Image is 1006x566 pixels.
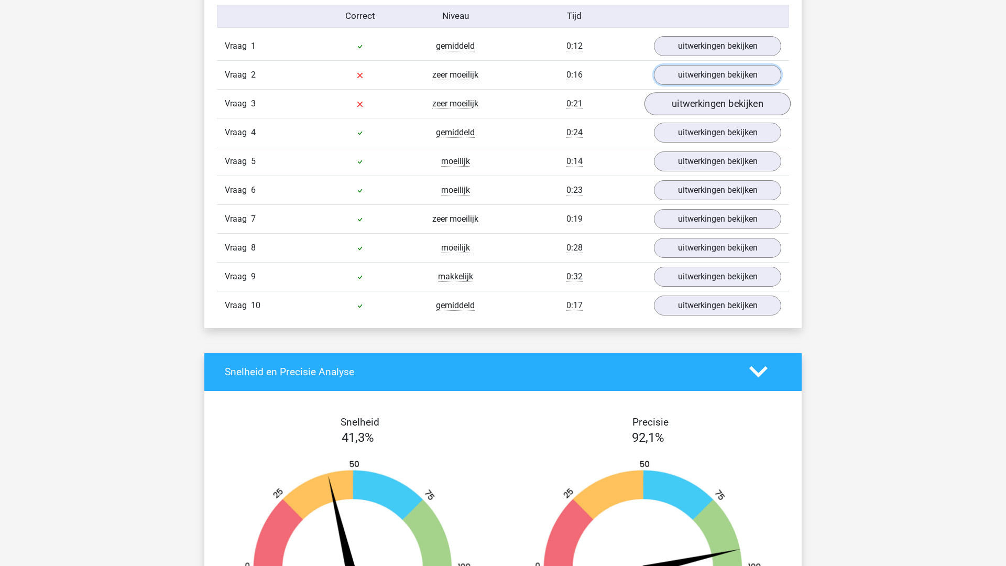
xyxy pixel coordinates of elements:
h4: Snelheid [225,416,495,428]
span: Vraag [225,242,251,254]
span: Vraag [225,213,251,225]
a: uitwerkingen bekijken [654,209,781,229]
span: 1 [251,41,256,51]
span: moeilijk [441,243,470,253]
span: 2 [251,70,256,80]
span: 8 [251,243,256,253]
a: uitwerkingen bekijken [654,238,781,258]
span: Vraag [225,184,251,197]
span: 0:24 [566,127,583,138]
span: gemiddeld [436,41,475,51]
div: Niveau [408,9,503,23]
h4: Precisie [515,416,785,428]
span: Vraag [225,97,251,110]
span: 0:21 [566,99,583,109]
span: 6 [251,185,256,195]
a: uitwerkingen bekijken [654,180,781,200]
span: 0:17 [566,300,583,311]
span: 0:14 [566,156,583,167]
span: moeilijk [441,185,470,195]
h4: Snelheid en Precisie Analyse [225,366,734,378]
span: Vraag [225,299,251,312]
span: Vraag [225,40,251,52]
a: uitwerkingen bekijken [644,92,791,115]
span: 0:19 [566,214,583,224]
a: uitwerkingen bekijken [654,151,781,171]
a: uitwerkingen bekijken [654,296,781,315]
span: 0:23 [566,185,583,195]
span: 92,1% [632,430,664,445]
span: gemiddeld [436,300,475,311]
span: Vraag [225,155,251,168]
div: Correct [313,9,408,23]
span: 3 [251,99,256,108]
span: moeilijk [441,156,470,167]
span: zeer moeilijk [432,99,478,109]
div: Tijd [503,9,646,23]
span: 7 [251,214,256,224]
a: uitwerkingen bekijken [654,123,781,143]
span: 0:32 [566,271,583,282]
span: 5 [251,156,256,166]
span: 9 [251,271,256,281]
span: 41,3% [342,430,374,445]
a: uitwerkingen bekijken [654,36,781,56]
span: Vraag [225,126,251,139]
span: Vraag [225,270,251,283]
span: 0:16 [566,70,583,80]
span: zeer moeilijk [432,70,478,80]
span: 4 [251,127,256,137]
span: makkelijk [438,271,473,282]
span: Vraag [225,69,251,81]
a: uitwerkingen bekijken [654,267,781,287]
span: 10 [251,300,260,310]
span: zeer moeilijk [432,214,478,224]
span: 0:12 [566,41,583,51]
span: gemiddeld [436,127,475,138]
span: 0:28 [566,243,583,253]
a: uitwerkingen bekijken [654,65,781,85]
